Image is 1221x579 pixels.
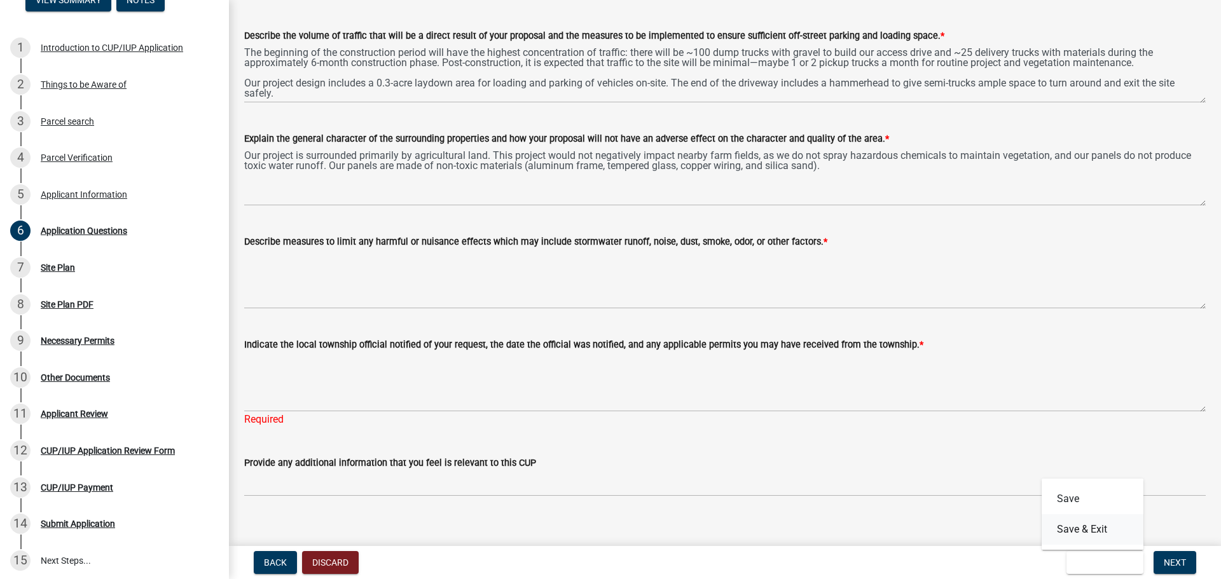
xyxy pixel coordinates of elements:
[1154,551,1196,574] button: Next
[41,153,113,162] div: Parcel Verification
[41,117,94,126] div: Parcel search
[244,412,1206,427] div: Required
[10,37,31,58] div: 1
[41,300,93,309] div: Site Plan PDF
[254,551,297,574] button: Back
[1042,514,1143,545] button: Save & Exit
[264,557,287,568] span: Back
[1066,551,1143,574] button: Save & Exit
[41,43,183,52] div: Introduction to CUP/IUP Application
[1042,479,1143,550] div: Save & Exit
[10,330,31,351] div: 9
[10,404,31,424] div: 11
[41,190,127,199] div: Applicant Information
[1077,557,1126,568] span: Save & Exit
[41,519,115,528] div: Submit Application
[10,550,31,571] div: 15
[10,257,31,278] div: 7
[41,263,75,272] div: Site Plan
[244,135,889,144] label: Explain the general character of the surrounding properties and how your proposal will not have a...
[10,184,31,205] div: 5
[10,221,31,241] div: 6
[10,294,31,315] div: 8
[41,446,175,455] div: CUP/IUP Application Review Form
[41,483,113,492] div: CUP/IUP Payment
[10,111,31,132] div: 3
[41,226,127,235] div: Application Questions
[1164,557,1186,568] span: Next
[41,336,114,345] div: Necessary Permits
[10,74,31,95] div: 2
[244,459,536,468] label: Provide any additional information that you feel is relevant to this CUP
[41,373,110,382] div: Other Documents
[41,409,108,418] div: Applicant Review
[302,551,359,574] button: Discard
[10,367,31,388] div: 10
[10,440,31,461] div: 12
[244,32,944,41] label: Describe the volume of traffic that will be a direct result of your proposal and the measures to ...
[41,80,127,89] div: Things to be Aware of
[244,341,923,350] label: Indicate the local township official notified of your request, the date the official was notified...
[10,514,31,534] div: 14
[1042,484,1143,514] button: Save
[10,477,31,498] div: 13
[10,147,31,168] div: 4
[244,238,827,247] label: Describe measures to limit any harmful or nuisance effects which may include stormwater runoff, n...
